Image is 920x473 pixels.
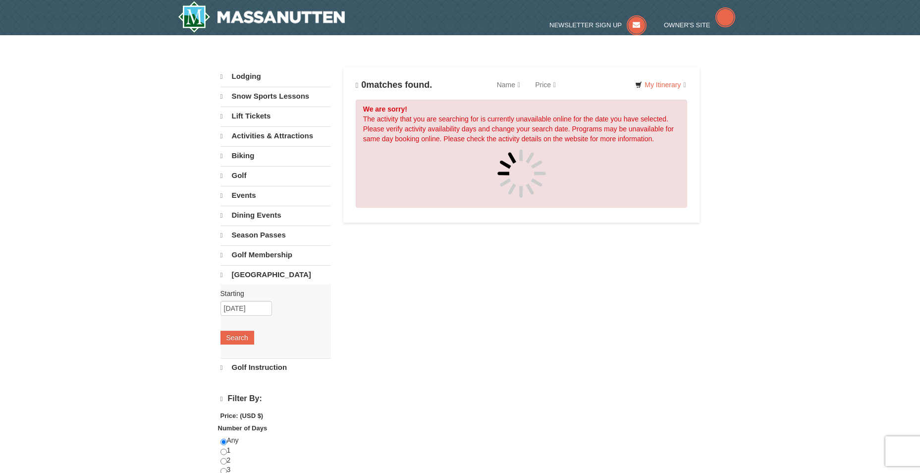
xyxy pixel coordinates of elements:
[356,100,688,208] div: The activity that you are searching for is currently unavailable online for the date you have sel...
[664,21,710,29] span: Owner's Site
[220,87,331,106] a: Snow Sports Lessons
[220,265,331,284] a: [GEOGRAPHIC_DATA]
[220,412,264,419] strong: Price: (USD $)
[220,358,331,377] a: Golf Instruction
[549,21,647,29] a: Newsletter Sign Up
[220,245,331,264] a: Golf Membership
[549,21,622,29] span: Newsletter Sign Up
[363,105,407,113] strong: We are sorry!
[220,107,331,125] a: Lift Tickets
[220,394,331,404] h4: Filter By:
[528,75,563,95] a: Price
[220,166,331,185] a: Golf
[220,331,254,345] button: Search
[220,289,324,298] label: Starting
[497,149,546,198] img: spinner.gif
[664,21,735,29] a: Owner's Site
[220,67,331,86] a: Lodging
[178,1,345,33] img: Massanutten Resort Logo
[178,1,345,33] a: Massanutten Resort
[489,75,528,95] a: Name
[220,126,331,145] a: Activities & Attractions
[629,77,692,92] a: My Itinerary
[218,424,268,432] strong: Number of Days
[220,186,331,205] a: Events
[220,206,331,225] a: Dining Events
[220,226,331,244] a: Season Passes
[220,146,331,165] a: Biking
